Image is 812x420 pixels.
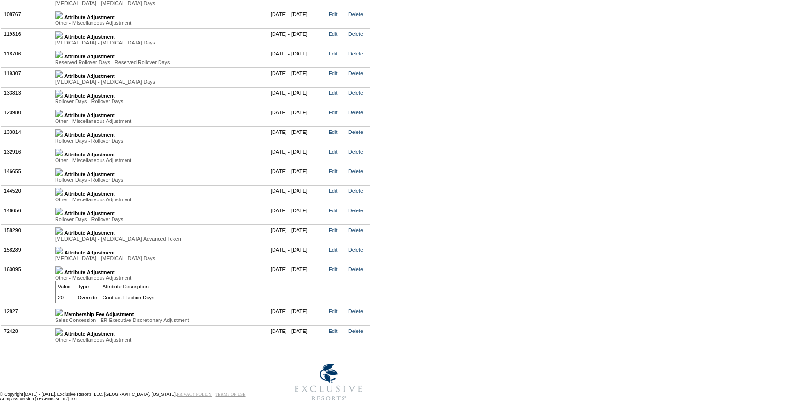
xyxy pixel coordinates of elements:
[64,132,115,138] b: Attribute Adjustment
[55,11,63,19] img: b_plus.gif
[55,90,63,98] img: b_plus.gif
[329,266,337,272] a: Edit
[329,328,337,334] a: Edit
[55,51,63,58] img: b_plus.gif
[55,275,265,281] div: Other - Miscellaneous Adjustment
[55,138,265,144] div: Rollover Days - Rollover Days
[64,331,115,337] b: Attribute Adjustment
[329,129,337,135] a: Edit
[348,11,363,17] a: Delete
[55,197,265,202] div: Other - Miscellaneous Adjustment
[1,67,53,87] td: 119307
[268,224,326,244] td: [DATE] - [DATE]
[55,157,265,163] div: Other - Miscellaneous Adjustment
[55,309,63,316] img: b_plus.gif
[1,205,53,224] td: 146656
[348,129,363,135] a: Delete
[55,236,265,242] div: [MEDICAL_DATA] - [MEDICAL_DATA] Advanced Token
[55,247,63,254] img: b_plus.gif
[64,112,115,118] b: Attribute Adjustment
[268,107,326,126] td: [DATE] - [DATE]
[329,149,337,155] a: Edit
[177,392,212,397] a: PRIVACY POLICY
[64,152,115,157] b: Attribute Adjustment
[1,325,53,345] td: 72428
[55,40,265,45] div: [MEDICAL_DATA] - [MEDICAL_DATA] Days
[55,208,63,215] img: b_plus.gif
[348,309,363,314] a: Delete
[268,244,326,264] td: [DATE] - [DATE]
[55,118,265,124] div: Other - Miscellaneous Adjustment
[55,79,265,85] div: [MEDICAL_DATA] - [MEDICAL_DATA] Days
[64,54,115,59] b: Attribute Adjustment
[329,208,337,213] a: Edit
[1,264,53,306] td: 160095
[348,168,363,174] a: Delete
[55,20,265,26] div: Other - Miscellaneous Adjustment
[75,281,100,292] td: Type
[64,230,115,236] b: Attribute Adjustment
[348,247,363,253] a: Delete
[1,9,53,28] td: 108767
[64,311,134,317] b: Membership Fee Adjustment
[1,126,53,146] td: 133814
[329,188,337,194] a: Edit
[55,110,63,117] img: b_plus.gif
[329,227,337,233] a: Edit
[64,269,115,275] b: Attribute Adjustment
[1,224,53,244] td: 158290
[1,107,53,126] td: 120980
[64,250,115,255] b: Attribute Adjustment
[329,31,337,37] a: Edit
[1,166,53,185] td: 146655
[1,146,53,166] td: 132916
[286,358,371,406] img: Exclusive Resorts
[100,281,265,292] td: Attribute Description
[268,146,326,166] td: [DATE] - [DATE]
[55,266,63,274] img: b_minus.gif
[268,166,326,185] td: [DATE] - [DATE]
[55,168,63,176] img: b_plus.gif
[348,266,363,272] a: Delete
[1,28,53,48] td: 119316
[268,264,326,306] td: [DATE] - [DATE]
[329,168,337,174] a: Edit
[1,244,53,264] td: 158289
[55,328,63,336] img: b_plus.gif
[64,210,115,216] b: Attribute Adjustment
[348,110,363,115] a: Delete
[64,191,115,197] b: Attribute Adjustment
[268,87,326,107] td: [DATE] - [DATE]
[64,14,115,20] b: Attribute Adjustment
[329,309,337,314] a: Edit
[268,205,326,224] td: [DATE] - [DATE]
[329,70,337,76] a: Edit
[329,110,337,115] a: Edit
[348,90,363,96] a: Delete
[55,255,265,261] div: [MEDICAL_DATA] - [MEDICAL_DATA] Days
[55,227,63,235] img: b_plus.gif
[55,129,63,137] img: b_plus.gif
[56,292,75,303] td: 20
[268,325,326,345] td: [DATE] - [DATE]
[55,188,63,196] img: b_plus.gif
[64,34,115,40] b: Attribute Adjustment
[55,337,265,343] div: Other - Miscellaneous Adjustment
[268,185,326,205] td: [DATE] - [DATE]
[348,31,363,37] a: Delete
[1,48,53,67] td: 118706
[348,70,363,76] a: Delete
[268,67,326,87] td: [DATE] - [DATE]
[329,247,337,253] a: Edit
[55,70,63,78] img: b_plus.gif
[348,188,363,194] a: Delete
[1,185,53,205] td: 144520
[348,328,363,334] a: Delete
[55,0,265,6] div: [MEDICAL_DATA] - [MEDICAL_DATA] Days
[268,126,326,146] td: [DATE] - [DATE]
[55,216,265,222] div: Rollover Days - Rollover Days
[329,11,337,17] a: Edit
[348,227,363,233] a: Delete
[1,306,53,325] td: 12827
[348,208,363,213] a: Delete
